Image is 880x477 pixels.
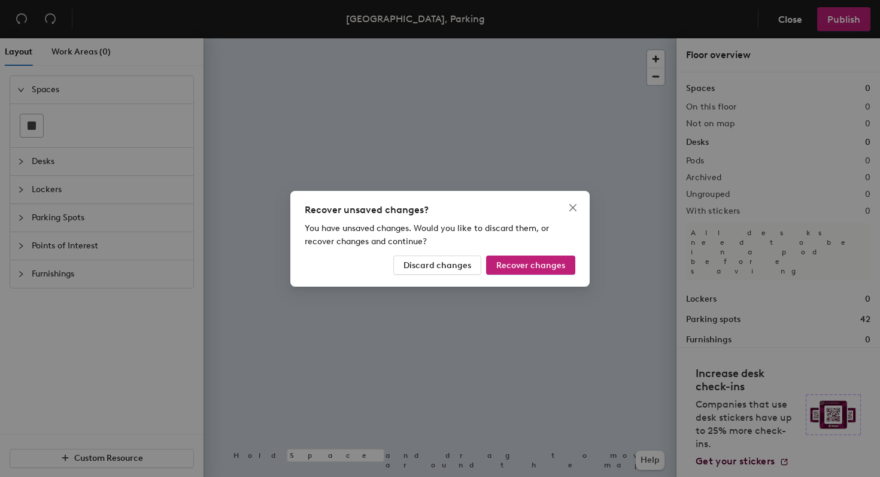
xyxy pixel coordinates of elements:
button: Recover changes [486,256,575,275]
span: Recover changes [496,260,565,270]
span: Close [563,203,582,212]
div: Recover unsaved changes? [305,203,575,217]
span: Discard changes [403,260,471,270]
span: close [568,203,578,212]
span: You have unsaved changes. Would you like to discard them, or recover changes and continue? [305,223,549,247]
button: Close [563,198,582,217]
button: Discard changes [393,256,481,275]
